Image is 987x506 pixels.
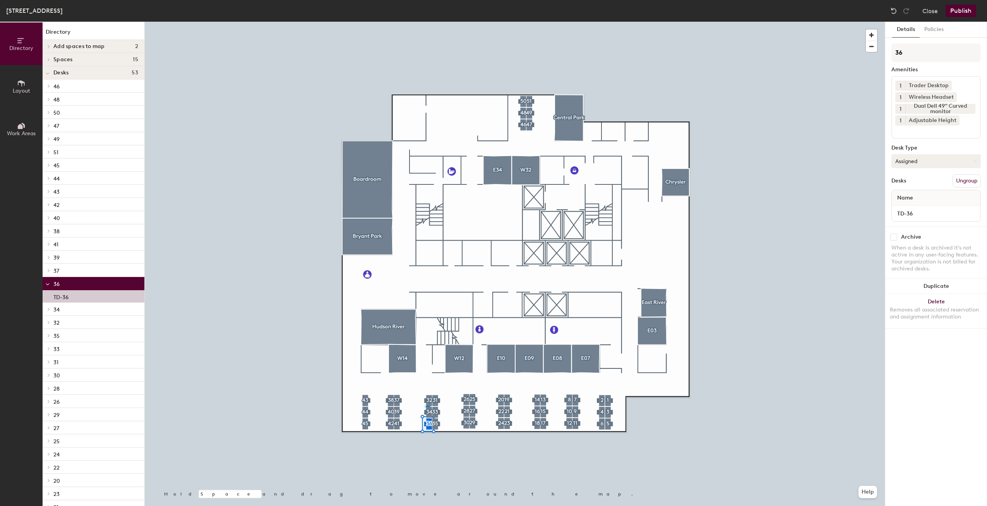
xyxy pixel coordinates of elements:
div: Archive [901,234,921,240]
span: 1 [900,117,901,125]
span: 40 [53,215,60,222]
span: 29 [53,412,60,418]
button: Assigned [891,154,981,168]
div: Removes all associated reservation and assignment information [890,306,982,320]
button: Details [892,22,920,38]
div: Desk Type [891,145,981,151]
span: Add spaces to map [53,43,105,50]
span: 34 [53,306,60,313]
span: 25 [53,438,60,445]
span: 42 [53,202,60,208]
span: Desks [53,70,69,76]
span: 27 [53,425,59,432]
button: 1 [895,104,905,114]
button: 1 [895,92,905,102]
div: Wireless Headset [905,92,957,102]
span: 36 [53,281,60,287]
span: Name [893,191,917,205]
img: Redo [902,7,910,15]
span: 15 [133,57,138,63]
div: Adjustable Height [905,115,960,126]
div: Dual Dell 49” Curved monitor [905,104,975,114]
span: 46 [53,83,60,90]
span: 26 [53,399,60,405]
button: 1 [895,115,905,126]
span: 20 [53,478,60,484]
span: 50 [53,110,60,116]
button: Duplicate [885,279,987,294]
div: Amenities [891,67,981,73]
span: 1 [900,105,901,113]
span: 35 [53,333,60,339]
span: 2 [135,43,138,50]
span: 24 [53,451,60,458]
span: Layout [13,88,30,94]
button: Publish [946,5,976,17]
p: TD-36 [53,292,69,301]
button: Policies [920,22,948,38]
div: When a desk is archived it's not active in any user-facing features. Your organization is not bil... [891,244,981,272]
span: 37 [53,268,59,274]
span: 38 [53,228,60,235]
span: 47 [53,123,59,129]
span: 1 [900,93,901,102]
span: 43 [53,189,60,195]
span: Spaces [53,57,73,63]
span: 44 [53,176,60,182]
span: 31 [53,359,58,366]
span: Work Areas [7,130,36,137]
div: Desks [891,178,906,184]
span: Directory [9,45,33,52]
span: 23 [53,491,60,497]
span: 28 [53,386,60,392]
img: Undo [890,7,898,15]
span: 48 [53,96,60,103]
span: 41 [53,241,58,248]
span: 45 [53,162,60,169]
span: 22 [53,465,60,471]
span: 49 [53,136,60,143]
div: [STREET_ADDRESS] [6,6,63,15]
button: Close [922,5,938,17]
span: 32 [53,320,60,326]
button: DeleteRemoves all associated reservation and assignment information [885,294,987,328]
span: 1 [900,82,901,90]
span: 51 [53,149,58,156]
button: 1 [895,81,905,91]
span: 39 [53,255,60,261]
input: Unnamed desk [893,208,979,219]
div: Trader Desktop [905,81,952,91]
button: Ungroup [953,174,981,188]
span: 53 [132,70,138,76]
span: 30 [53,372,60,379]
button: Help [858,486,877,498]
span: 33 [53,346,60,353]
h1: Directory [43,28,144,40]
